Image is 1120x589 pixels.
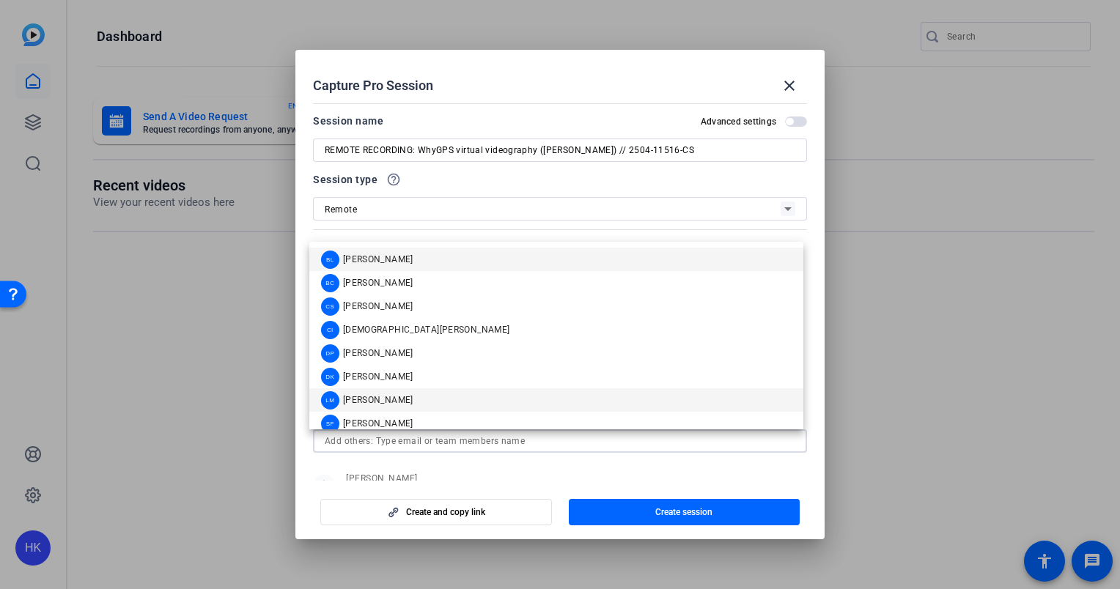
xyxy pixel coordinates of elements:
h2: Advanced settings [701,116,776,127]
span: [PERSON_NAME] [346,473,494,484]
div: CI [321,321,339,339]
mat-icon: person [313,475,335,497]
span: [PERSON_NAME] [343,277,413,289]
span: Create session [655,506,712,518]
span: [PERSON_NAME] [343,371,413,382]
div: BC [321,274,339,292]
button: Create session [569,499,800,525]
span: Session type [313,171,377,188]
span: Create and copy link [406,506,485,518]
mat-icon: help_outline [386,172,401,187]
div: CS [321,297,339,316]
input: Add others: Type email or team members name [325,432,795,450]
span: [PERSON_NAME] [343,253,413,265]
mat-icon: close [781,77,798,95]
div: Capture Pro Session [313,68,807,103]
span: Remote [325,204,357,215]
div: Invite others [313,239,807,256]
div: DP [321,344,339,363]
span: [PERSON_NAME] [343,300,413,312]
div: SF [321,415,339,433]
div: DK [321,368,339,386]
button: Create and copy link [320,499,552,525]
input: Enter Session Name [325,141,795,159]
span: [DEMOGRAPHIC_DATA][PERSON_NAME] [343,324,510,336]
div: BL [321,251,339,269]
div: LM [321,391,339,410]
span: [PERSON_NAME] [343,347,413,359]
span: [PERSON_NAME] [343,418,413,429]
div: Session name [313,112,383,130]
span: [PERSON_NAME] [343,394,413,406]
